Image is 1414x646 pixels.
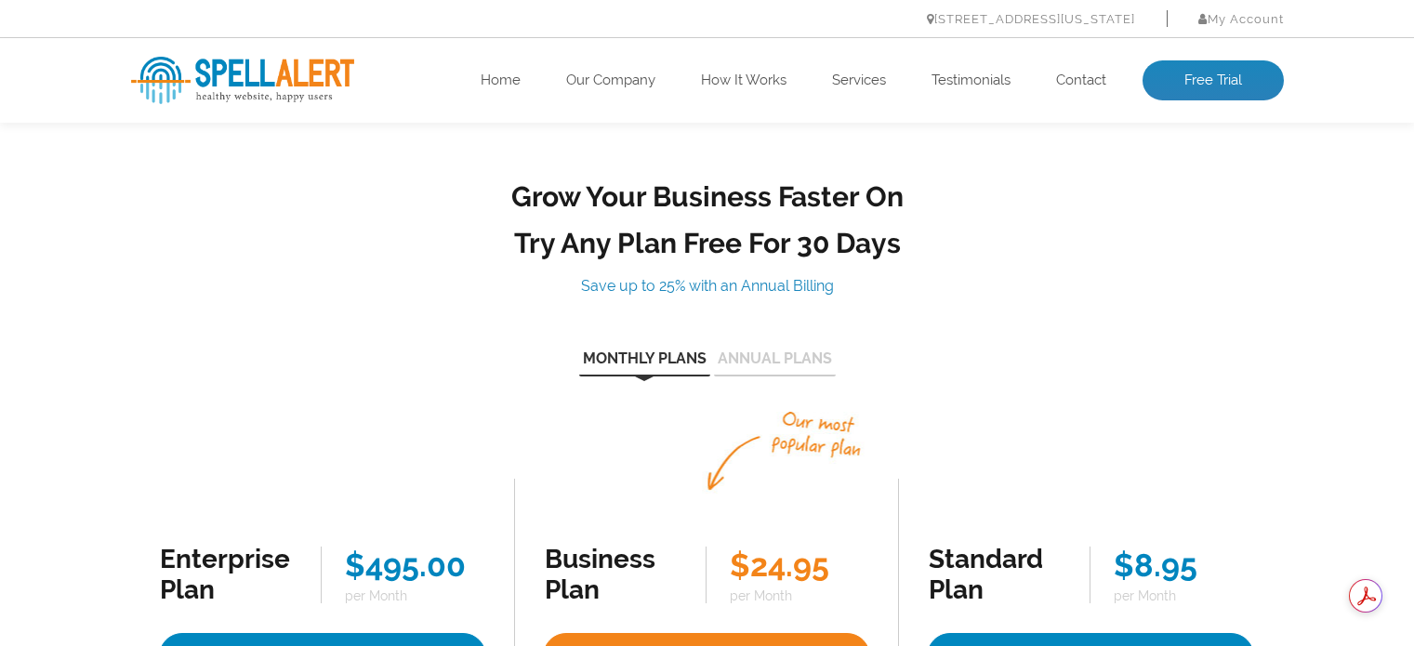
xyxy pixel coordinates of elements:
div: $24.95 [730,547,869,584]
div: Standard Plan [929,544,1066,605]
h2: Try Any Plan Free For 30 Days [419,227,996,259]
div: Enterprise Plan [160,544,297,605]
button: Annual Plans [714,351,836,376]
h2: Grow Your Business Faster On [419,180,996,213]
div: $8.95 [1114,547,1253,584]
div: $495.00 [345,547,484,584]
span: per Month [730,588,869,603]
button: Monthly Plans [579,351,710,376]
span: Save up to 25% with an Annual Billing [581,277,834,295]
div: Business Plan [545,544,682,605]
span: per Month [345,588,484,603]
span: per Month [1114,588,1253,603]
